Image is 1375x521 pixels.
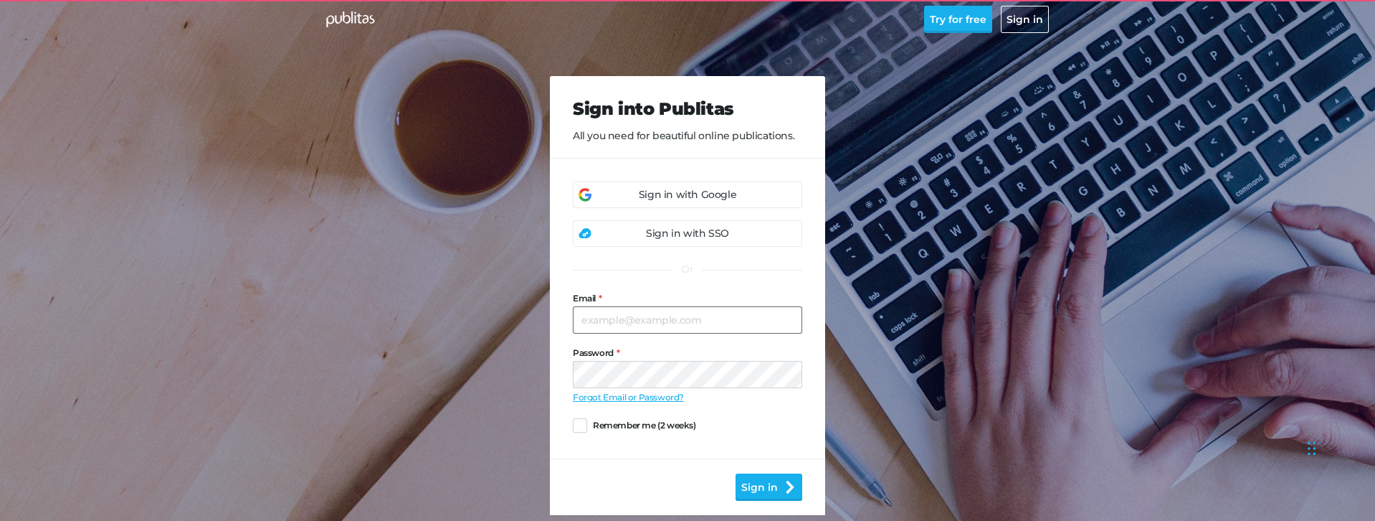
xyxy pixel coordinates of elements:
[573,392,684,403] a: Forgot Email or Password?
[1308,427,1316,470] div: Drag
[672,262,702,277] div: Or
[573,348,802,358] label: Password
[573,182,802,208] a: Sign in with Google
[924,6,992,33] button: Try for free
[573,306,802,334] input: example@example.com
[573,294,802,304] label: Email
[736,474,802,501] button: Sign in
[639,187,736,202] div: Sign in with Google
[573,99,802,120] h2: Sign into Publitas
[1001,6,1049,33] button: Sign in
[593,421,696,431] span: Remember me (2 weeks)
[646,226,729,241] div: Sign in with SSO
[573,220,802,247] a: Sign in with SSO
[573,128,802,144] p: All you need for beautiful online publications.
[1303,413,1375,482] iframe: Chat Widget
